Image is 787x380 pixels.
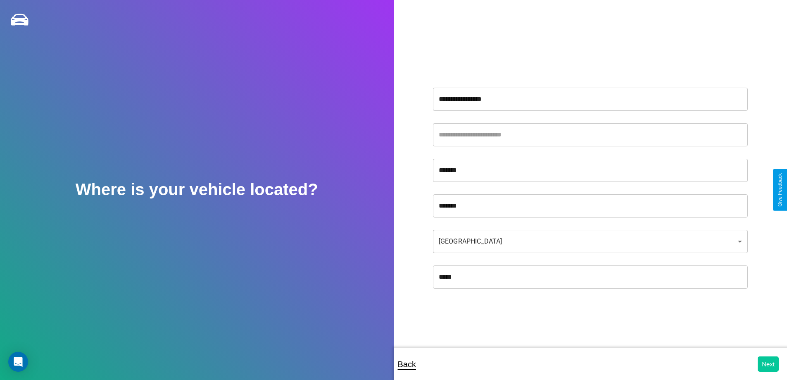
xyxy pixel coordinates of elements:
[398,357,416,372] p: Back
[777,173,783,207] div: Give Feedback
[758,356,779,372] button: Next
[76,180,318,199] h2: Where is your vehicle located?
[433,230,748,253] div: [GEOGRAPHIC_DATA]
[8,352,28,372] div: Open Intercom Messenger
